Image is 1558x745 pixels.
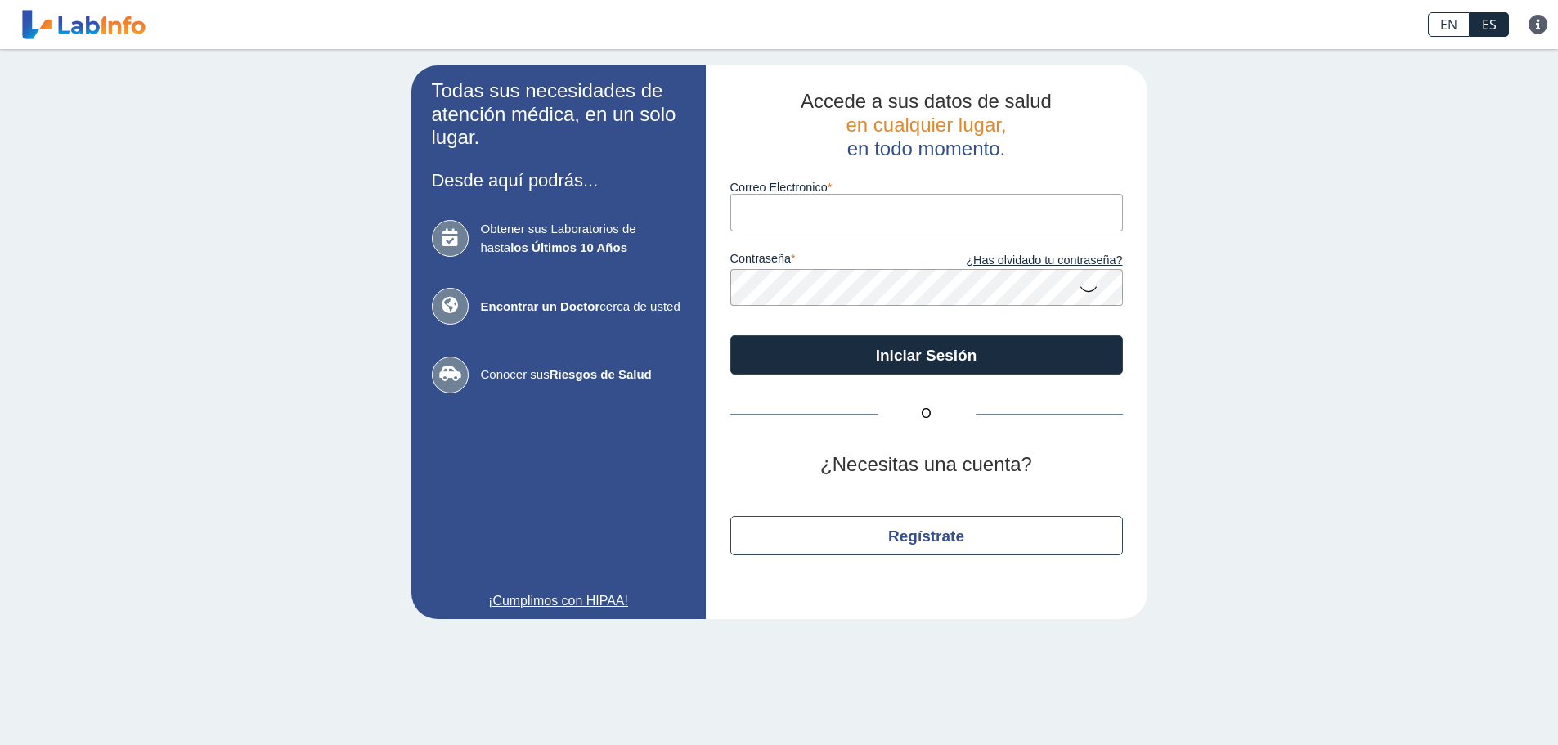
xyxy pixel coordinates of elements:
span: cerca de usted [481,298,685,316]
button: Iniciar Sesión [730,335,1123,375]
h2: Todas sus necesidades de atención médica, en un solo lugar. [432,79,685,150]
h3: Desde aquí podrás... [432,170,685,191]
b: Encontrar un Doctor [481,299,600,313]
h2: ¿Necesitas una cuenta? [730,453,1123,477]
a: ¡Cumplimos con HIPAA! [432,591,685,611]
span: Accede a sus datos de salud [801,90,1052,112]
label: contraseña [730,252,927,270]
span: en cualquier lugar, [846,114,1006,136]
span: O [878,404,976,424]
b: los Últimos 10 Años [510,240,627,254]
a: ES [1470,12,1509,37]
span: Obtener sus Laboratorios de hasta [481,220,685,257]
button: Regístrate [730,516,1123,555]
a: ¿Has olvidado tu contraseña? [927,252,1123,270]
span: Conocer sus [481,366,685,384]
label: Correo Electronico [730,181,1123,194]
span: en todo momento. [847,137,1005,159]
b: Riesgos de Salud [550,367,652,381]
a: EN [1428,12,1470,37]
